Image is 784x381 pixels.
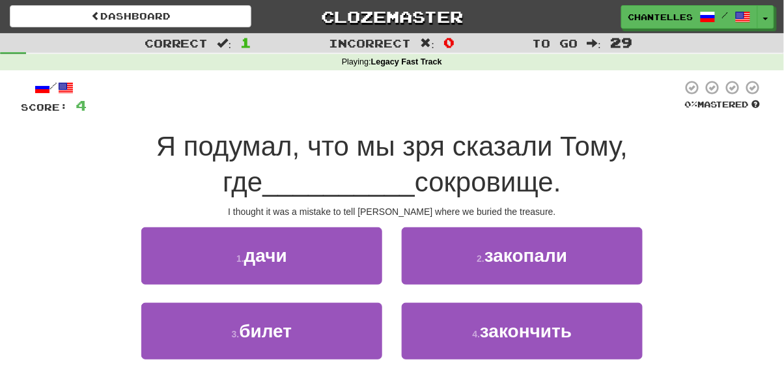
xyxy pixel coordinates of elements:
button: 3.билет [141,303,382,360]
small: 3 . [232,329,240,339]
span: : [217,38,232,49]
span: Incorrect [329,36,412,49]
div: I thought it was a mistake to tell [PERSON_NAME] where we buried the treasure. [21,205,763,218]
span: билет [239,321,292,341]
div: / [21,79,87,96]
a: chantelles / [621,5,758,29]
span: 1 [240,35,251,50]
span: сокровище. [415,167,561,197]
span: 0 % [685,99,698,109]
span: / [722,10,729,20]
a: Dashboard [10,5,251,27]
button: 1.дачи [141,227,382,284]
strong: Legacy Fast Track [371,57,442,66]
span: закопали [484,246,567,266]
span: дачи [244,246,287,266]
span: 4 [76,97,87,113]
span: : [421,38,435,49]
button: 2.закопали [402,227,643,284]
span: chantelles [628,11,693,23]
span: __________ [262,167,415,197]
span: : [587,38,602,49]
span: To go [533,36,578,49]
div: Mastered [682,99,763,111]
span: Correct [145,36,208,49]
small: 1 . [236,253,244,264]
small: 4 . [473,329,481,339]
span: закончить [480,321,572,341]
span: 29 [610,35,632,50]
button: 4.закончить [402,303,643,360]
span: Я подумал, что мы зря сказали Тому, где [156,131,628,197]
small: 2 . [477,253,484,264]
span: Score: [21,102,68,113]
span: 0 [443,35,455,50]
a: Clozemaster [271,5,512,28]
